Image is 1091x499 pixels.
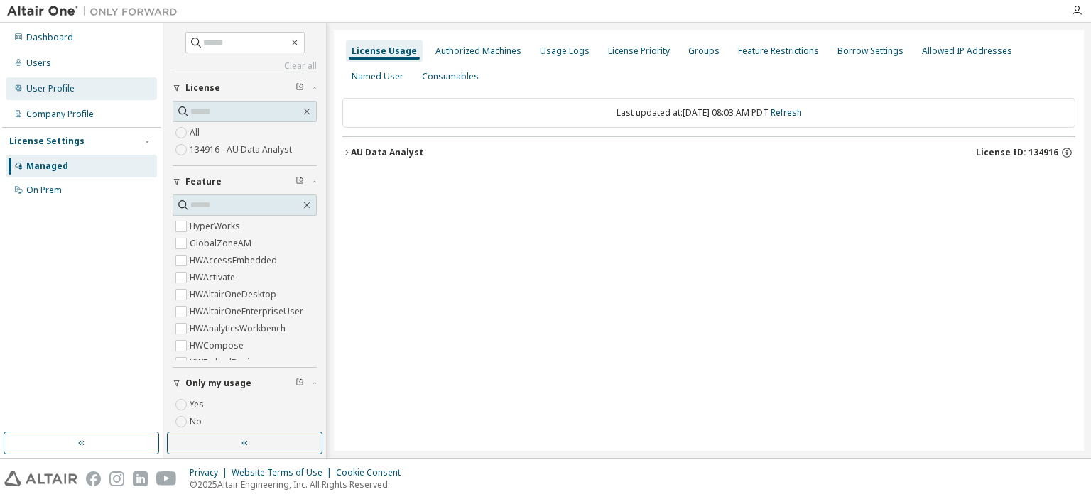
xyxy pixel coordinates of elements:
[190,235,254,252] label: GlobalZoneAM
[86,471,101,486] img: facebook.svg
[422,71,479,82] div: Consumables
[837,45,903,57] div: Borrow Settings
[190,354,256,371] label: HWEmbedBasic
[351,147,423,158] div: AU Data Analyst
[352,71,403,82] div: Named User
[133,471,148,486] img: linkedin.svg
[342,137,1075,168] button: AU Data AnalystLicense ID: 134916
[156,471,177,486] img: youtube.svg
[190,467,232,478] div: Privacy
[190,320,288,337] label: HWAnalyticsWorkbench
[190,252,280,269] label: HWAccessEmbedded
[342,98,1075,128] div: Last updated at: [DATE] 08:03 AM PDT
[190,337,246,354] label: HWCompose
[190,141,295,158] label: 134916 - AU Data Analyst
[540,45,590,57] div: Usage Logs
[190,478,409,490] p: © 2025 Altair Engineering, Inc. All Rights Reserved.
[232,467,336,478] div: Website Terms of Use
[7,4,185,18] img: Altair One
[190,303,306,320] label: HWAltairOneEnterpriseUser
[173,60,317,72] a: Clear all
[190,269,238,286] label: HWActivate
[688,45,720,57] div: Groups
[190,396,207,413] label: Yes
[336,467,409,478] div: Cookie Consent
[26,57,51,69] div: Users
[608,45,670,57] div: License Priority
[26,160,68,172] div: Managed
[922,45,1012,57] div: Allowed IP Addresses
[976,147,1058,158] span: License ID: 134916
[295,82,304,94] span: Clear filter
[173,166,317,197] button: Feature
[26,185,62,196] div: On Prem
[738,45,819,57] div: Feature Restrictions
[190,286,279,303] label: HWAltairOneDesktop
[109,471,124,486] img: instagram.svg
[185,176,222,187] span: Feature
[190,124,202,141] label: All
[173,368,317,399] button: Only my usage
[352,45,417,57] div: License Usage
[435,45,521,57] div: Authorized Machines
[185,82,220,94] span: License
[295,176,304,187] span: Clear filter
[4,471,77,486] img: altair_logo.svg
[26,109,94,120] div: Company Profile
[9,136,85,147] div: License Settings
[771,106,802,119] a: Refresh
[173,72,317,104] button: License
[26,32,73,43] div: Dashboard
[185,378,251,389] span: Only my usage
[26,83,75,94] div: User Profile
[295,378,304,389] span: Clear filter
[190,413,205,430] label: No
[190,218,243,235] label: HyperWorks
